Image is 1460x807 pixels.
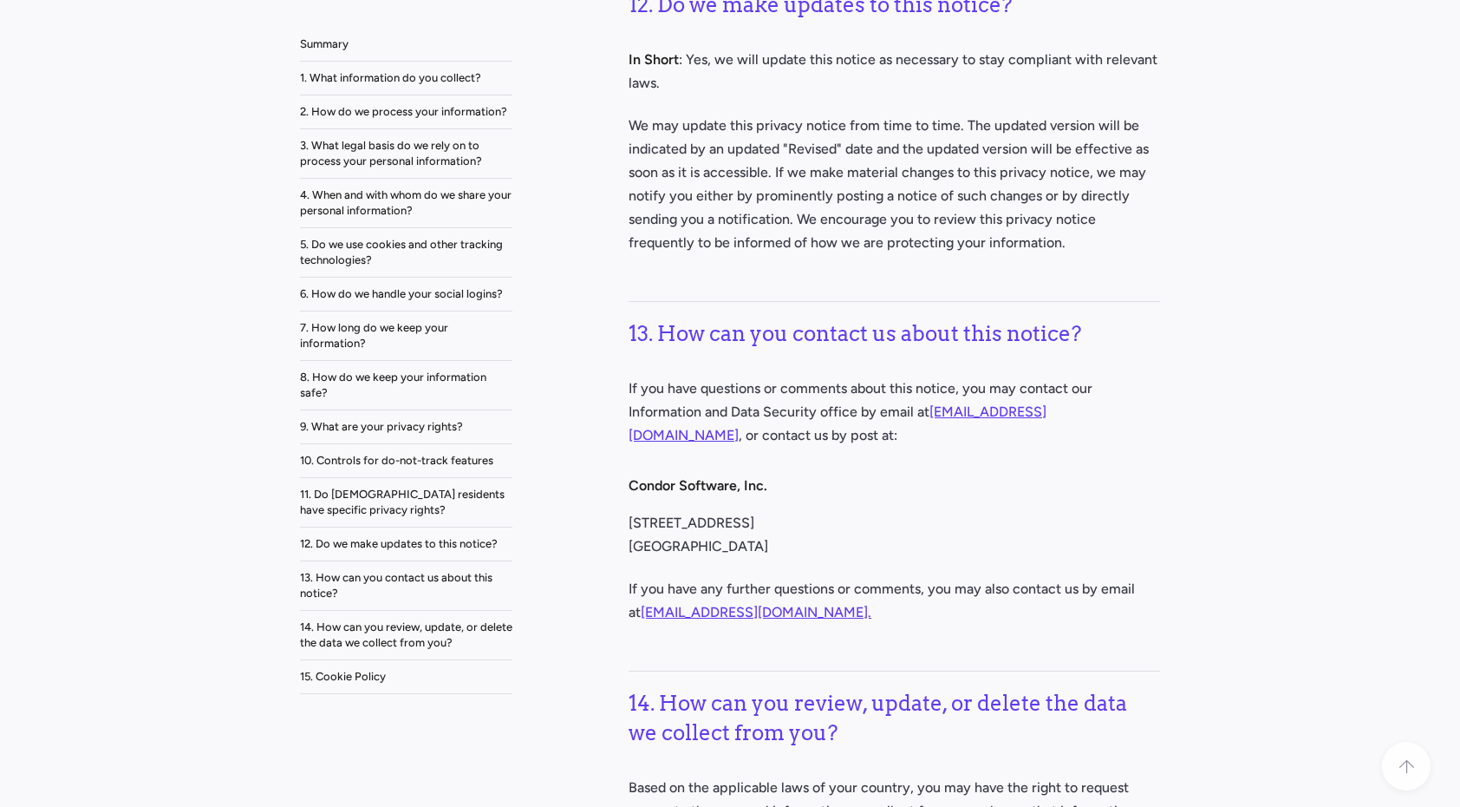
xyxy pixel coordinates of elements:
div: 15. Cookie Policy [300,669,386,685]
a: 9. What are your privacy rights? [300,410,512,444]
div: 8. How do we keep your information safe? [300,370,512,401]
div: 2. How do we process your information? [300,104,507,120]
a: 11. Do [DEMOGRAPHIC_DATA] residents have specific privacy rights? [300,478,512,528]
div: 11. Do [DEMOGRAPHIC_DATA] residents have specific privacy rights? [300,487,512,518]
a: 10. Controls for do-not-track features [300,444,512,478]
a: 15. Cookie Policy [300,660,512,694]
a: 5. Do we use cookies and other tracking technologies? [300,228,512,278]
p: [STREET_ADDRESS] [GEOGRAPHIC_DATA] [629,511,1160,558]
div:  [1398,760,1415,773]
p: If you have questions or comments about this notice, you may contact our Information and Data Sec... [629,377,1160,447]
a: 2. How do we process your information? [300,95,512,129]
a: 14. How can you review, update, or delete the data we collect from you? [300,611,512,660]
div: 12. Do we make updates to this notice? [300,536,498,552]
p: : Yes, we will update this notice as necessary to stay compliant with relevant laws. [629,48,1160,95]
p: If you have any further questions or comments, you may also contact us by email at [629,577,1160,624]
h3: 14. How can you review, update, or delete the data we collect from you? [629,671,1160,755]
a: 6. How do we handle your social logins? [300,278,512,312]
a: Summary [300,28,512,62]
div: 6. How do we handle your social logins? [300,286,503,302]
div: 10. Controls for do-not-track features [300,453,493,469]
div: 1. What information do you collect? [300,70,481,86]
a: 7. How long do we keep your information? [300,312,512,361]
a: [EMAIL_ADDRESS][DOMAIN_NAME]. [641,604,871,620]
h3: 13. How can you contact us about this notice? [629,301,1160,356]
div: 14. How can you review, update, or delete the data we collect from you? [300,620,512,651]
div: 3. What legal basis do we rely on to process your personal information? [300,138,512,169]
a: 13. How can you contact us about this notice? [300,561,512,611]
p: We may update this privacy notice from time to time. The updated version will be indicated by an ... [629,114,1160,254]
a: 4. When and with whom do we share your personal information? [300,179,512,228]
a: 12. Do we make updates to this notice? [300,528,512,561]
a:  [1382,742,1431,791]
div: 9. What are your privacy rights? [300,419,463,435]
div: Summary [300,36,349,52]
a: 8. How do we keep your information safe? [300,361,512,410]
div: 13. How can you contact us about this notice? [300,570,512,601]
div: 4. When and with whom do we share your personal information? [300,187,512,219]
a: 1. What information do you collect? [300,62,512,95]
strong: In Short [629,51,679,68]
strong: Condor Software, Inc. [629,477,767,494]
div: 7. How long do we keep your information? [300,320,512,351]
div: 5. Do we use cookies and other tracking technologies? [300,237,512,268]
a: 3. What legal basis do we rely on to process your personal information? [300,129,512,179]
